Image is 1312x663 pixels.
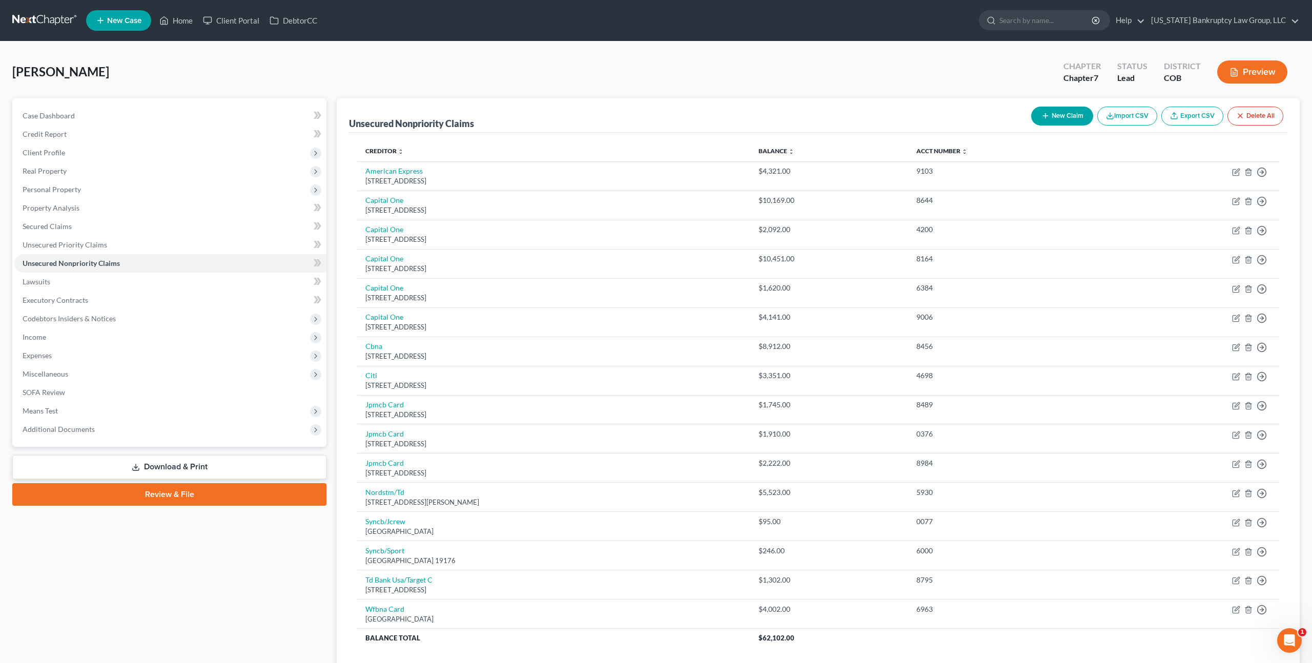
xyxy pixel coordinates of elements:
[916,312,1104,322] div: 9006
[23,185,81,194] span: Personal Property
[365,381,742,390] div: [STREET_ADDRESS]
[788,149,794,155] i: unfold_more
[758,166,900,176] div: $4,321.00
[23,240,107,249] span: Unsecured Priority Claims
[365,468,742,478] div: [STREET_ADDRESS]
[23,296,88,304] span: Executory Contracts
[916,516,1104,527] div: 0077
[14,291,326,309] a: Executory Contracts
[365,147,404,155] a: Creditor unfold_more
[961,149,968,155] i: unfold_more
[365,322,742,332] div: [STREET_ADDRESS]
[365,517,405,526] a: Syncb/Jcrew
[14,217,326,236] a: Secured Claims
[365,293,742,303] div: [STREET_ADDRESS]
[1063,60,1101,72] div: Chapter
[365,283,403,292] a: Capital One
[916,370,1104,381] div: 4698
[23,203,79,212] span: Property Analysis
[758,487,900,498] div: $5,523.00
[758,516,900,527] div: $95.00
[1164,72,1201,84] div: COB
[758,604,900,614] div: $4,002.00
[23,314,116,323] span: Codebtors Insiders & Notices
[23,369,68,378] span: Miscellaneous
[12,483,326,506] a: Review & File
[365,254,403,263] a: Capital One
[23,406,58,415] span: Means Test
[14,254,326,273] a: Unsecured Nonpriority Claims
[14,125,326,143] a: Credit Report
[154,11,198,30] a: Home
[365,614,742,624] div: [GEOGRAPHIC_DATA]
[264,11,322,30] a: DebtorCC
[14,383,326,402] a: SOFA Review
[1164,60,1201,72] div: District
[365,585,742,595] div: [STREET_ADDRESS]
[916,546,1104,556] div: 6000
[365,205,742,215] div: [STREET_ADDRESS]
[1031,107,1093,126] button: New Claim
[12,64,109,79] span: [PERSON_NAME]
[1117,60,1147,72] div: Status
[365,605,404,613] a: Wfbna Card
[365,225,403,234] a: Capital One
[916,429,1104,439] div: 0376
[758,370,900,381] div: $3,351.00
[758,341,900,351] div: $8,912.00
[916,575,1104,585] div: 8795
[365,235,742,244] div: [STREET_ADDRESS]
[916,195,1104,205] div: 8644
[1097,107,1157,126] button: Import CSV
[23,425,95,433] span: Additional Documents
[365,546,404,555] a: Syncb/Sport
[349,117,474,130] div: Unsecured Nonpriority Claims
[12,455,326,479] a: Download & Print
[365,429,404,438] a: Jpmcb Card
[1277,628,1302,653] iframe: Intercom live chat
[23,351,52,360] span: Expenses
[23,111,75,120] span: Case Dashboard
[365,351,742,361] div: [STREET_ADDRESS]
[198,11,264,30] a: Client Portal
[107,17,141,25] span: New Case
[916,147,968,155] a: Acct Number unfold_more
[23,167,67,175] span: Real Property
[365,439,742,449] div: [STREET_ADDRESS]
[916,224,1104,235] div: 4200
[23,388,65,397] span: SOFA Review
[365,176,742,186] div: [STREET_ADDRESS]
[365,313,403,321] a: Capital One
[365,556,742,566] div: [GEOGRAPHIC_DATA] 19176
[357,629,750,647] th: Balance Total
[23,148,65,157] span: Client Profile
[1117,72,1147,84] div: Lead
[758,546,900,556] div: $246.00
[365,196,403,204] a: Capital One
[14,273,326,291] a: Lawsuits
[1161,107,1223,126] a: Export CSV
[365,342,382,350] a: Cbna
[1146,11,1299,30] a: [US_STATE] Bankruptcy Law Group, LLC
[1063,72,1101,84] div: Chapter
[23,222,72,231] span: Secured Claims
[758,400,900,410] div: $1,745.00
[365,527,742,536] div: [GEOGRAPHIC_DATA]
[14,199,326,217] a: Property Analysis
[758,429,900,439] div: $1,910.00
[365,167,423,175] a: American Express
[758,283,900,293] div: $1,620.00
[916,458,1104,468] div: 8984
[916,604,1104,614] div: 6963
[365,488,404,496] a: Nordstm/Td
[365,264,742,274] div: [STREET_ADDRESS]
[758,575,900,585] div: $1,302.00
[916,166,1104,176] div: 9103
[916,341,1104,351] div: 8456
[1217,60,1287,84] button: Preview
[365,575,433,584] a: Td Bank Usa/Target C
[365,371,377,380] a: Citi
[1111,11,1145,30] a: Help
[398,149,404,155] i: unfold_more
[1227,107,1283,126] button: Delete All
